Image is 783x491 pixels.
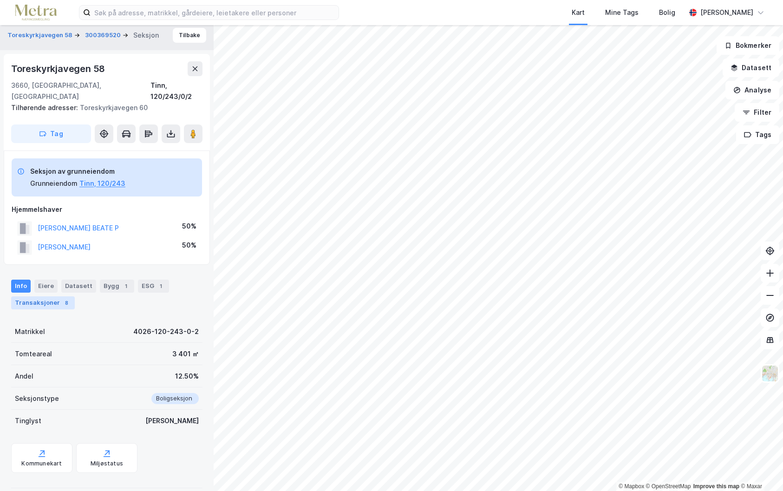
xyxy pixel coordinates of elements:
img: Z [761,365,779,382]
button: 300369520 [85,31,123,40]
button: Toreskyrkjavegen 58 [7,31,74,40]
div: Mine Tags [605,7,639,18]
div: [PERSON_NAME] [145,415,199,426]
div: ESG [138,280,169,293]
div: Kart [572,7,585,18]
button: Bokmerker [717,36,779,55]
div: Miljøstatus [91,460,123,467]
div: Bygg [100,280,134,293]
button: Tilbake [173,28,206,43]
div: 3660, [GEOGRAPHIC_DATA], [GEOGRAPHIC_DATA] [11,80,150,102]
button: Analyse [725,81,779,99]
div: 1 [121,282,130,291]
span: Tilhørende adresser: [11,104,80,111]
div: Seksjon [133,30,159,41]
div: Kommunekart [21,460,62,467]
div: Tinn, 120/243/0/2 [150,80,202,102]
div: 50% [182,240,196,251]
input: Søk på adresse, matrikkel, gårdeiere, leietakere eller personer [91,6,339,20]
div: Toreskyrkjavegen 60 [11,102,195,113]
button: Filter [735,103,779,122]
div: Transaksjoner [11,296,75,309]
div: Tomteareal [15,348,52,360]
button: Tinn, 120/243 [79,178,125,189]
div: 8 [62,298,71,308]
a: Improve this map [693,483,739,490]
div: 3 401 ㎡ [172,348,199,360]
div: Seksjon av grunneiendom [30,166,125,177]
button: Tag [11,124,91,143]
div: Matrikkel [15,326,45,337]
button: Tags [736,125,779,144]
a: Mapbox [619,483,644,490]
a: OpenStreetMap [646,483,691,490]
div: Hjemmelshaver [12,204,202,215]
div: 50% [182,221,196,232]
div: 12.50% [175,371,199,382]
img: metra-logo.256734c3b2bbffee19d4.png [15,5,57,21]
div: 4026-120-243-0-2 [133,326,199,337]
div: Seksjonstype [15,393,59,404]
div: Grunneiendom [30,178,78,189]
div: Andel [15,371,33,382]
div: Datasett [61,280,96,293]
iframe: Chat Widget [737,446,783,491]
div: Toreskyrkjavegen 58 [11,61,107,76]
div: Kontrollprogram for chat [737,446,783,491]
div: Bolig [659,7,675,18]
button: Datasett [723,59,779,77]
div: Tinglyst [15,415,41,426]
div: Info [11,280,31,293]
div: Eiere [34,280,58,293]
div: [PERSON_NAME] [700,7,753,18]
div: 1 [156,282,165,291]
